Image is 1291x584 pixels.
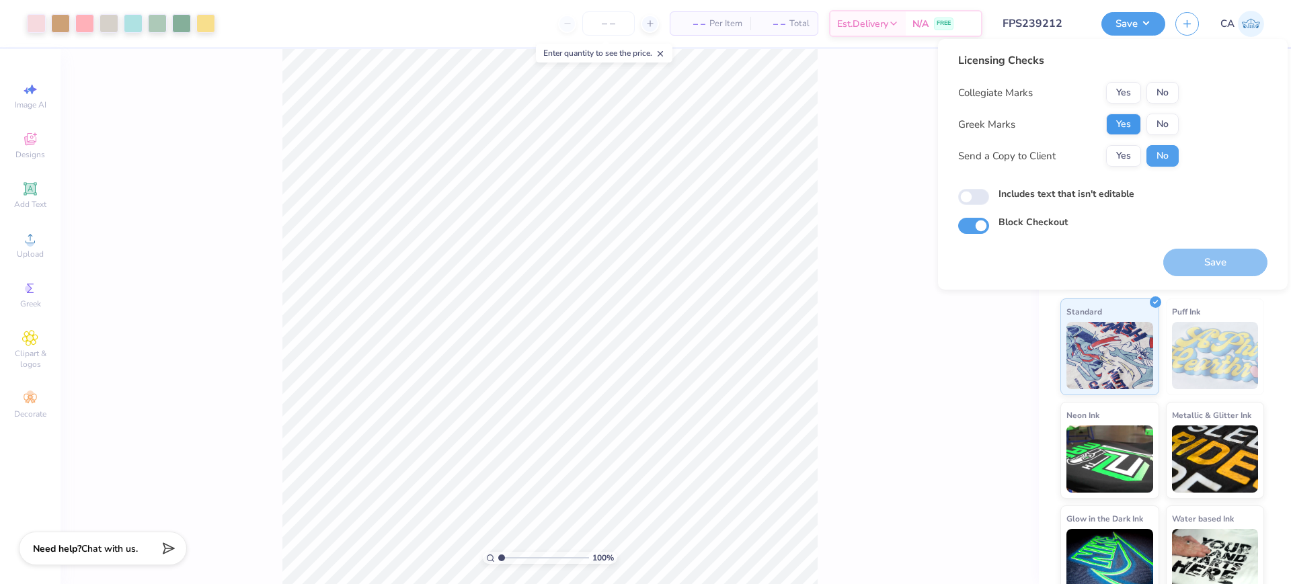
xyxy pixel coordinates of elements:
input: – – [582,11,635,36]
div: Enter quantity to see the price. [536,44,672,62]
input: Untitled Design [992,10,1091,37]
label: Includes text that isn't editable [999,187,1134,201]
span: Image AI [15,99,46,110]
span: Water based Ink [1172,511,1234,526]
div: Licensing Checks [958,52,1179,69]
span: N/A [912,17,929,31]
span: Glow in the Dark Ink [1066,511,1143,526]
button: Yes [1106,82,1141,103]
img: Neon Ink [1066,425,1153,493]
a: CA [1220,11,1264,37]
span: CA [1220,16,1235,32]
span: Clipart & logos [7,348,54,370]
span: Chat with us. [81,542,138,555]
button: Save [1101,12,1165,36]
span: 100 % [592,552,614,564]
span: Upload [17,249,44,259]
span: – – [678,17,705,31]
span: Add Text [14,199,46,210]
span: Designs [15,149,45,160]
img: Puff Ink [1172,322,1259,389]
label: Block Checkout [999,215,1068,229]
div: Greek Marks [958,117,1015,132]
button: No [1146,82,1179,103]
span: Puff Ink [1172,304,1200,319]
span: Standard [1066,304,1102,319]
span: Total [789,17,810,31]
button: Yes [1106,114,1141,135]
button: Yes [1106,145,1141,167]
button: No [1146,114,1179,135]
strong: Need help? [33,542,81,555]
span: FREE [937,19,951,28]
div: Collegiate Marks [958,85,1033,101]
button: No [1146,145,1179,167]
div: Send a Copy to Client [958,149,1056,164]
img: Metallic & Glitter Ink [1172,425,1259,493]
span: – – [758,17,785,31]
span: Decorate [14,409,46,419]
span: Metallic & Glitter Ink [1172,408,1251,422]
span: Greek [20,298,41,309]
span: Per Item [709,17,742,31]
span: Neon Ink [1066,408,1099,422]
span: Est. Delivery [837,17,888,31]
img: Chollene Anne Aranda [1238,11,1264,37]
img: Standard [1066,322,1153,389]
